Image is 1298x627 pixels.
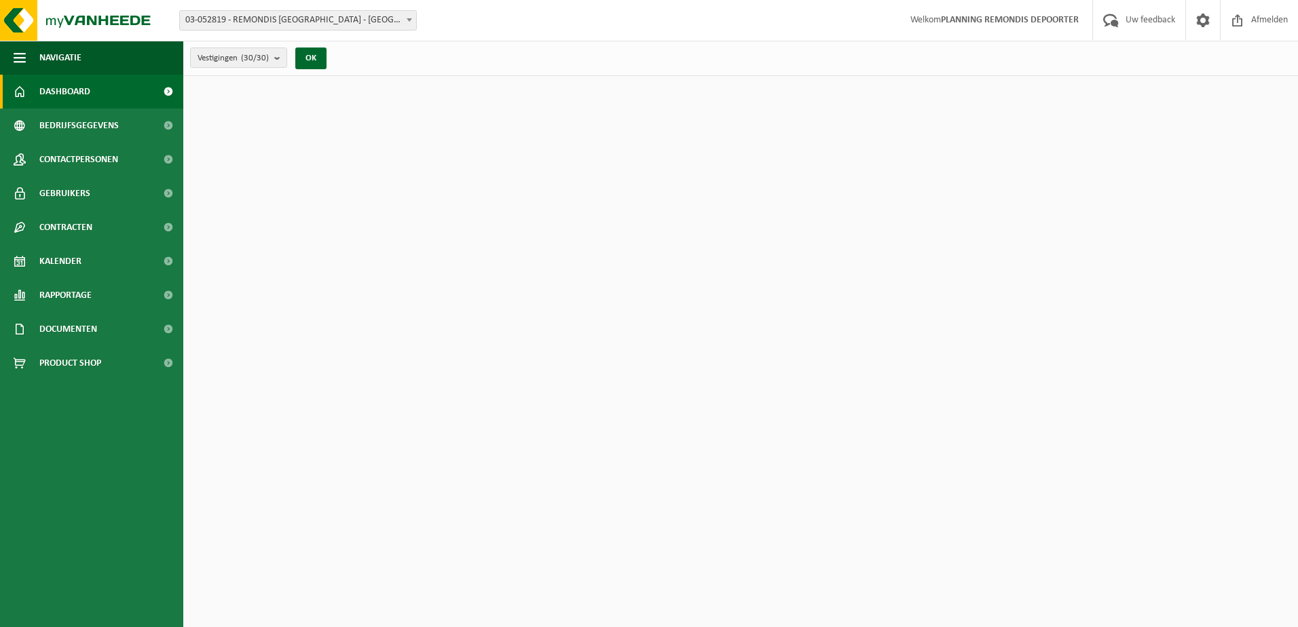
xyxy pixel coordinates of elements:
[39,41,81,75] span: Navigatie
[39,346,101,380] span: Product Shop
[179,10,417,31] span: 03-052819 - REMONDIS WEST-VLAANDEREN - OOSTENDE
[39,244,81,278] span: Kalender
[39,75,90,109] span: Dashboard
[295,47,327,69] button: OK
[39,142,118,176] span: Contactpersonen
[39,176,90,210] span: Gebruikers
[39,109,119,142] span: Bedrijfsgegevens
[180,11,416,30] span: 03-052819 - REMONDIS WEST-VLAANDEREN - OOSTENDE
[190,47,287,68] button: Vestigingen(30/30)
[241,54,269,62] count: (30/30)
[39,210,92,244] span: Contracten
[941,15,1079,25] strong: PLANNING REMONDIS DEPOORTER
[39,312,97,346] span: Documenten
[198,48,269,69] span: Vestigingen
[39,278,92,312] span: Rapportage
